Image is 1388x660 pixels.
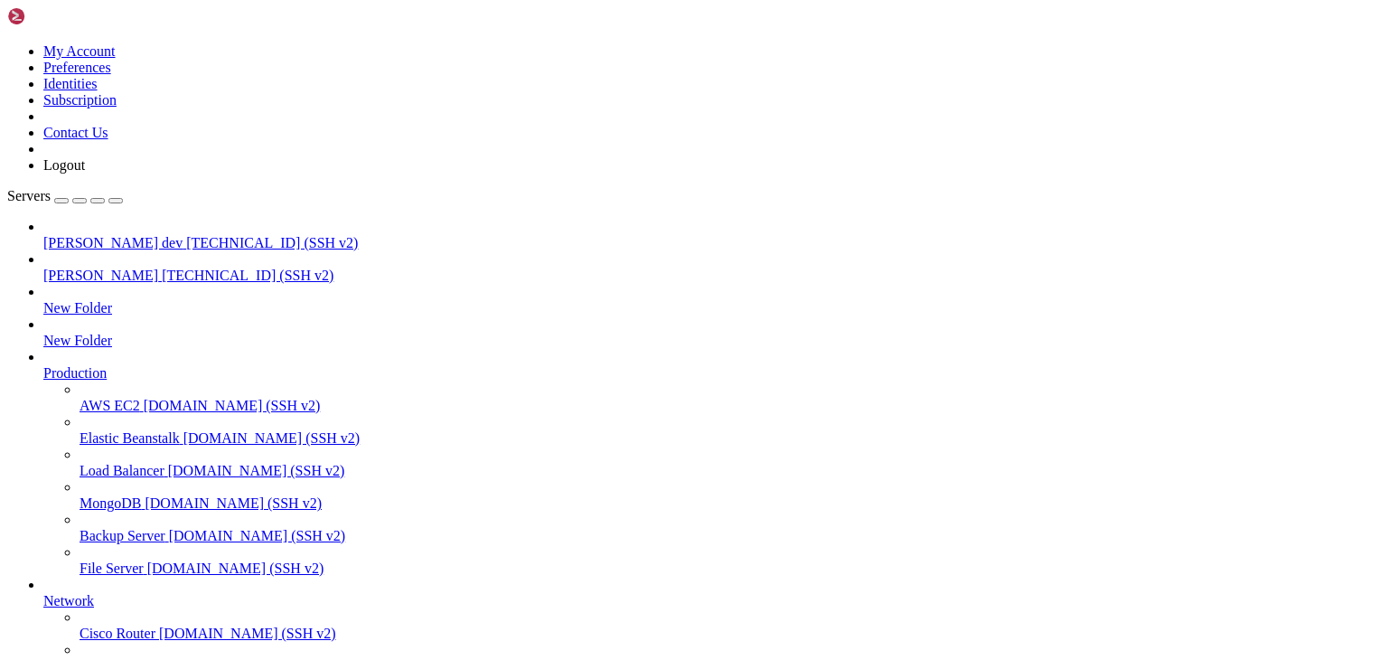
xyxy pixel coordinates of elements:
[80,528,1381,544] a: Backup Server [DOMAIN_NAME] (SSH v2)
[43,268,158,283] span: [PERSON_NAME]
[43,300,1381,316] a: New Folder
[7,188,123,203] a: Servers
[43,365,107,381] span: Production
[80,528,165,543] span: Backup Server
[80,561,144,576] span: File Server
[43,268,1381,284] a: [PERSON_NAME] [TECHNICAL_ID] (SSH v2)
[162,268,333,283] span: [TECHNICAL_ID] (SSH v2)
[80,544,1381,577] li: File Server [DOMAIN_NAME] (SSH v2)
[80,609,1381,642] li: Cisco Router [DOMAIN_NAME] (SSH v2)
[80,626,155,641] span: Cisco Router
[80,382,1381,414] li: AWS EC2 [DOMAIN_NAME] (SSH v2)
[43,43,116,59] a: My Account
[7,188,51,203] span: Servers
[43,92,117,108] a: Subscription
[80,398,140,413] span: AWS EC2
[80,398,1381,414] a: AWS EC2 [DOMAIN_NAME] (SSH v2)
[7,7,111,25] img: Shellngn
[43,251,1381,284] li: [PERSON_NAME] [TECHNICAL_ID] (SSH v2)
[43,76,98,91] a: Identities
[80,447,1381,479] li: Load Balancer [DOMAIN_NAME] (SSH v2)
[43,235,1381,251] a: [PERSON_NAME] dev [TECHNICAL_ID] (SSH v2)
[80,561,1381,577] a: File Server [DOMAIN_NAME] (SSH v2)
[43,349,1381,577] li: Production
[80,495,1381,512] a: MongoDB [DOMAIN_NAME] (SSH v2)
[186,235,358,250] span: [TECHNICAL_ID] (SSH v2)
[43,157,85,173] a: Logout
[80,463,1381,479] a: Load Balancer [DOMAIN_NAME] (SSH v2)
[169,528,346,543] span: [DOMAIN_NAME] (SSH v2)
[43,593,94,608] span: Network
[43,333,112,348] span: New Folder
[43,316,1381,349] li: New Folder
[168,463,345,478] span: [DOMAIN_NAME] (SSH v2)
[145,495,322,511] span: [DOMAIN_NAME] (SSH v2)
[80,414,1381,447] li: Elastic Beanstalk [DOMAIN_NAME] (SSH v2)
[80,463,164,478] span: Load Balancer
[80,479,1381,512] li: MongoDB [DOMAIN_NAME] (SSH v2)
[80,512,1381,544] li: Backup Server [DOMAIN_NAME] (SSH v2)
[144,398,321,413] span: [DOMAIN_NAME] (SSH v2)
[43,300,112,316] span: New Folder
[80,430,180,446] span: Elastic Beanstalk
[43,284,1381,316] li: New Folder
[80,495,141,511] span: MongoDB
[183,430,361,446] span: [DOMAIN_NAME] (SSH v2)
[43,125,108,140] a: Contact Us
[43,60,111,75] a: Preferences
[43,235,183,250] span: [PERSON_NAME] dev
[43,333,1381,349] a: New Folder
[43,593,1381,609] a: Network
[147,561,324,576] span: [DOMAIN_NAME] (SSH v2)
[43,219,1381,251] li: [PERSON_NAME] dev [TECHNICAL_ID] (SSH v2)
[80,626,1381,642] a: Cisco Router [DOMAIN_NAME] (SSH v2)
[43,365,1381,382] a: Production
[80,430,1381,447] a: Elastic Beanstalk [DOMAIN_NAME] (SSH v2)
[159,626,336,641] span: [DOMAIN_NAME] (SSH v2)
